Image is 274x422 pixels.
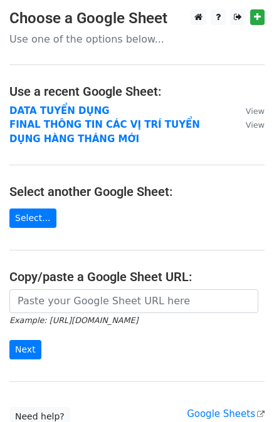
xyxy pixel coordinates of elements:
small: View [246,120,265,130]
small: View [246,106,265,116]
p: Use one of the options below... [9,33,265,46]
a: Select... [9,208,56,228]
input: Paste your Google Sheet URL here [9,289,258,313]
a: Google Sheets [187,408,265,419]
h4: Select another Google Sheet: [9,184,265,199]
a: View [233,119,265,130]
h4: Copy/paste a Google Sheet URL: [9,269,265,284]
small: Example: [URL][DOMAIN_NAME] [9,316,138,325]
a: DATA TUYỂN DỤNG [9,105,110,116]
a: FINAL THÔNG TIN CÁC VỊ TRÍ TUYỂN DỤNG HÀNG THÁNG MỚI [9,119,200,145]
a: View [233,105,265,116]
input: Next [9,340,41,359]
h4: Use a recent Google Sheet: [9,84,265,99]
h3: Choose a Google Sheet [9,9,265,28]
